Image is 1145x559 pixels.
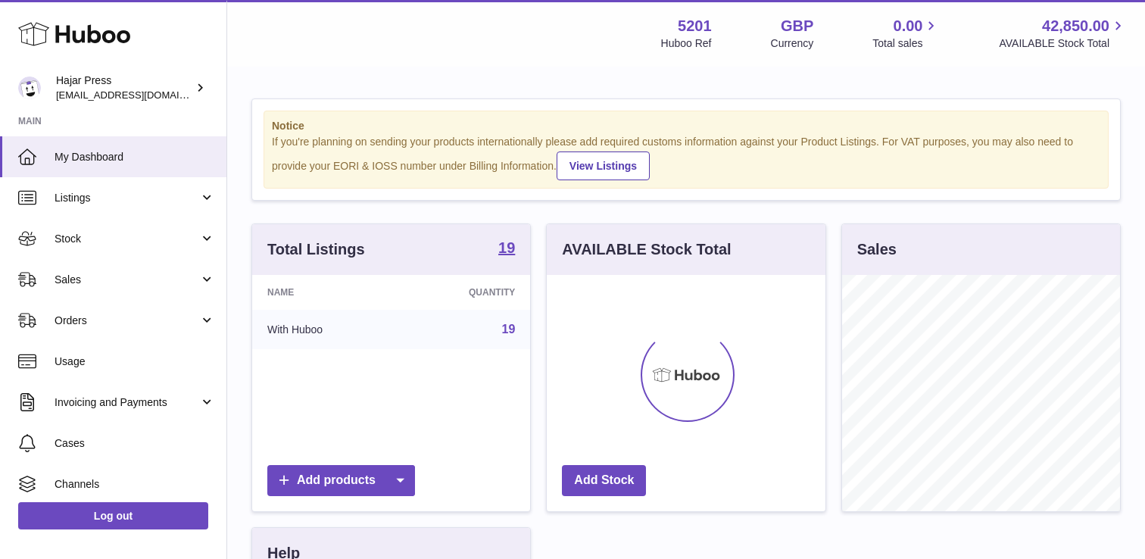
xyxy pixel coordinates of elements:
[55,477,215,492] span: Channels
[56,73,192,102] div: Hajar Press
[771,36,814,51] div: Currency
[56,89,223,101] span: [EMAIL_ADDRESS][DOMAIN_NAME]
[55,395,199,410] span: Invoicing and Payments
[562,239,731,260] h3: AVAILABLE Stock Total
[272,135,1100,180] div: If you're planning on sending your products internationally please add required customs informati...
[252,310,399,349] td: With Huboo
[781,16,813,36] strong: GBP
[272,119,1100,133] strong: Notice
[1042,16,1109,36] span: 42,850.00
[894,16,923,36] span: 0.00
[55,354,215,369] span: Usage
[999,36,1127,51] span: AVAILABLE Stock Total
[872,16,940,51] a: 0.00 Total sales
[562,465,646,496] a: Add Stock
[18,77,41,99] img: editorial@hajarpress.com
[999,16,1127,51] a: 42,850.00 AVAILABLE Stock Total
[267,239,365,260] h3: Total Listings
[252,275,399,310] th: Name
[502,323,516,336] a: 19
[267,465,415,496] a: Add products
[55,232,199,246] span: Stock
[498,240,515,258] a: 19
[55,150,215,164] span: My Dashboard
[55,314,199,328] span: Orders
[55,191,199,205] span: Listings
[678,16,712,36] strong: 5201
[857,239,897,260] h3: Sales
[557,151,650,180] a: View Listings
[55,436,215,451] span: Cases
[18,502,208,529] a: Log out
[55,273,199,287] span: Sales
[661,36,712,51] div: Huboo Ref
[872,36,940,51] span: Total sales
[399,275,531,310] th: Quantity
[498,240,515,255] strong: 19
